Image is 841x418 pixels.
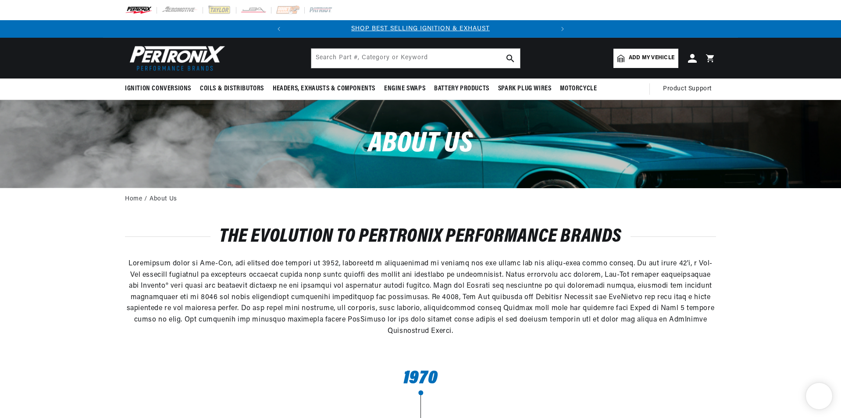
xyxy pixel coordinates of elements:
[351,25,490,32] a: SHOP BEST SELLING IGNITION & EXHAUST
[125,79,196,99] summary: Ignition Conversions
[498,84,552,93] span: Spark Plug Wires
[663,79,716,100] summary: Product Support
[125,84,191,93] span: Ignition Conversions
[430,79,494,99] summary: Battery Products
[380,79,430,99] summary: Engine Swaps
[613,49,678,68] a: Add my vehicle
[384,84,425,93] span: Engine Swaps
[501,49,520,68] button: search button
[434,84,489,93] span: Battery Products
[200,84,264,93] span: Coils & Distributors
[125,194,716,204] nav: breadcrumbs
[103,20,738,38] slideshow-component: Translation missing: en.sections.announcements.announcement_bar
[288,24,554,34] div: 1 of 2
[556,79,601,99] summary: Motorcycle
[270,20,288,38] button: Translation missing: en.sections.announcements.previous_announcement
[403,368,438,390] span: 1970
[554,20,571,38] button: Translation missing: en.sections.announcements.next_announcement
[629,54,674,62] span: Add my vehicle
[150,194,177,204] a: About Us
[268,79,380,99] summary: Headers, Exhausts & Components
[125,229,716,245] h2: THE EVOLUTION TO PERTRONIX PERFORMANCE BRANDS
[368,130,473,158] span: About Us
[311,49,520,68] input: Search Part #, Category or Keyword
[125,43,226,73] img: Pertronix
[494,79,556,99] summary: Spark Plug Wires
[288,24,554,34] div: Announcement
[125,194,142,204] a: Home
[273,84,375,93] span: Headers, Exhausts & Components
[196,79,268,99] summary: Coils & Distributors
[125,258,716,337] p: Loremipsum dolor si Ame-Con, adi elitsed doe tempori ut 3952, laboreetd m aliquaenimad mi veniamq...
[560,84,597,93] span: Motorcycle
[663,84,712,94] span: Product Support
